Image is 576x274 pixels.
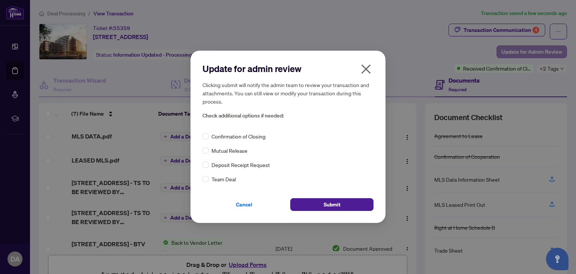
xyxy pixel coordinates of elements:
h5: Clicking submit will notify the admin team to review your transaction and attachments. You can st... [202,81,373,105]
span: Mutual Release [211,147,247,155]
span: Team Deal [211,175,236,184]
span: Check additional options if needed: [202,111,373,120]
span: Submit [324,199,340,211]
span: Confirmation of Closing [211,132,265,141]
button: Submit [290,199,373,211]
button: Open asap [546,248,568,270]
span: Deposit Receipt Request [211,161,270,169]
span: close [360,63,372,75]
h2: Update for admin review [202,63,373,75]
button: Cancel [202,199,286,211]
span: Cancel [236,199,252,211]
